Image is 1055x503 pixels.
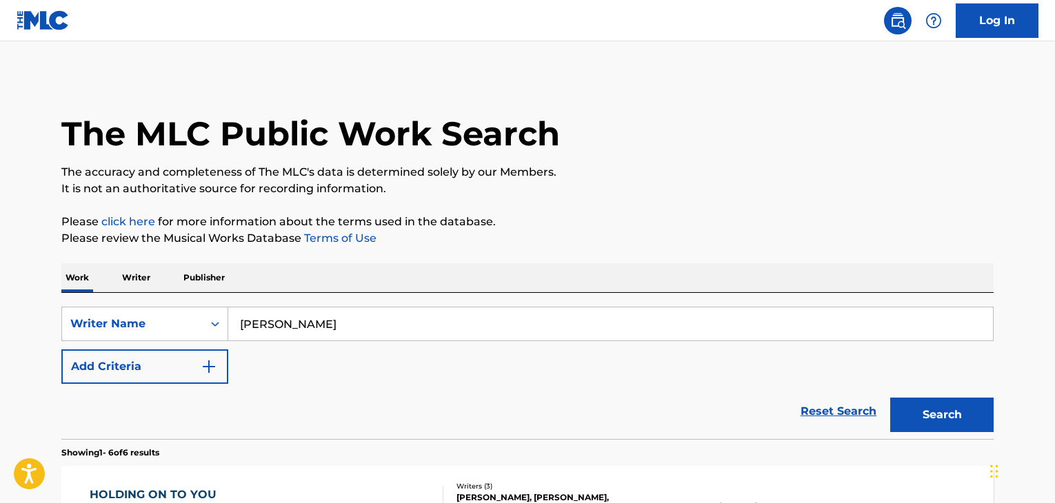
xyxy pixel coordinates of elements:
p: Showing 1 - 6 of 6 results [61,446,159,459]
div: Help [920,7,947,34]
a: Reset Search [794,396,883,427]
div: Writer Name [70,316,194,332]
a: click here [101,215,155,228]
form: Search Form [61,307,994,439]
p: It is not an authoritative source for recording information. [61,181,994,197]
p: Writer [118,263,154,292]
a: Log In [956,3,1038,38]
p: Please review the Musical Works Database [61,230,994,247]
img: MLC Logo [17,10,70,30]
img: 9d2ae6d4665cec9f34b9.svg [201,358,217,375]
button: Add Criteria [61,349,228,384]
div: Перетащить [990,451,998,492]
p: Work [61,263,93,292]
p: Please for more information about the terms used in the database. [61,214,994,230]
img: help [925,12,942,29]
h1: The MLC Public Work Search [61,113,560,154]
div: Writers ( 3 ) [456,481,665,491]
div: HOLDING ON TO YOU [90,486,223,503]
a: Public Search [884,7,912,34]
a: Terms of Use [301,232,376,245]
img: search [890,12,906,29]
p: Publisher [179,263,229,292]
iframe: Chat Widget [986,437,1055,503]
div: Виджет чата [986,437,1055,503]
p: The accuracy and completeness of The MLC's data is determined solely by our Members. [61,164,994,181]
button: Search [890,398,994,432]
iframe: Resource Center [1016,314,1055,424]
